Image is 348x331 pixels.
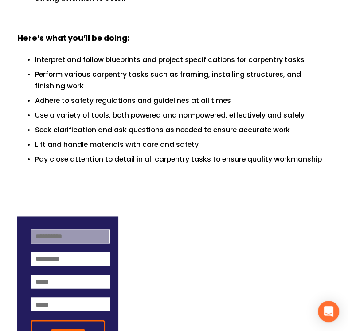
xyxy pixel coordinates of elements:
p: Use a variety of tools, both powered and non-powered, effectively and safely [35,110,331,121]
p: Lift and handle materials with care and safety [35,139,331,150]
p: Perform various carpentry tasks such as framing, installing structures, and finishing work [35,69,331,91]
p: Pay close attention to detail in all carpentry tasks to ensure quality workmanship [35,154,331,165]
p: Adhere to safety regulations and guidelines at all times [35,95,331,106]
p: Seek clarification and ask questions as needed to ensure accurate work [35,124,331,135]
strong: Here’s what you’ll be doing: [17,32,129,43]
p: Interpret and follow blueprints and project specifications for carpentry tasks [35,54,331,65]
div: Open Intercom Messenger [318,301,339,322]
